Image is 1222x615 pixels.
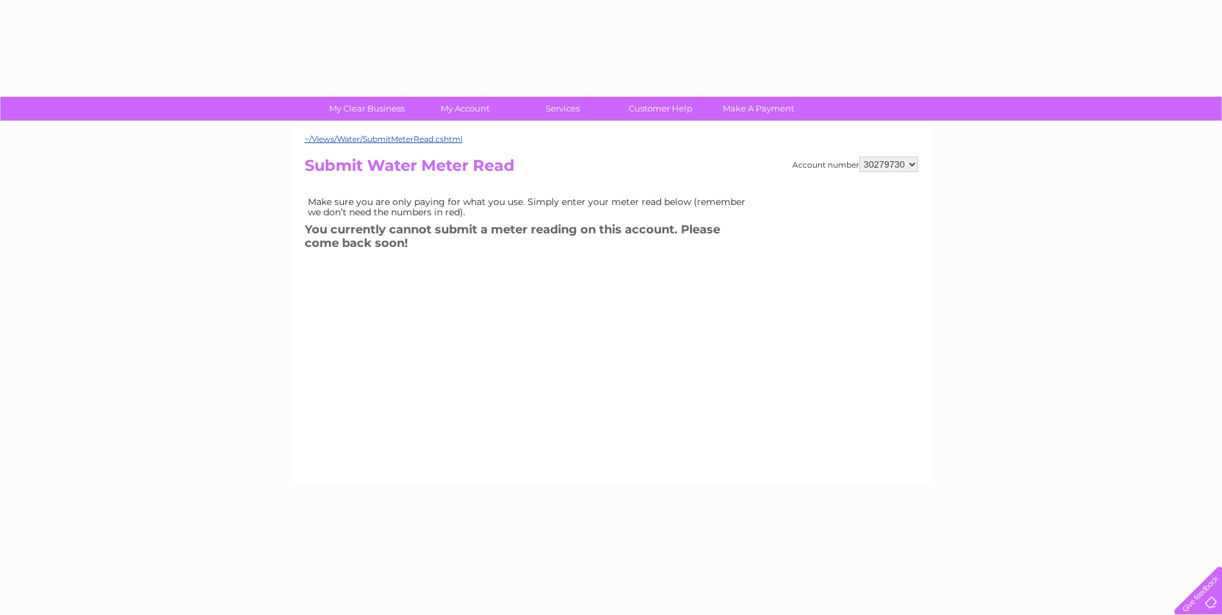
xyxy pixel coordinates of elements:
[705,97,812,121] a: Make A Payment
[510,97,616,121] a: Services
[305,157,918,181] h2: Submit Water Meter Read
[305,134,463,144] a: ~/Views/Water/SubmitMeterRead.cshtml
[314,97,420,121] a: My Clear Business
[792,157,918,172] div: Account number
[412,97,518,121] a: My Account
[305,193,756,220] td: Make sure you are only paying for what you use. Simply enter your meter read below (remember we d...
[607,97,714,121] a: Customer Help
[305,220,756,256] h3: You currently cannot submit a meter reading on this account. Please come back soon!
